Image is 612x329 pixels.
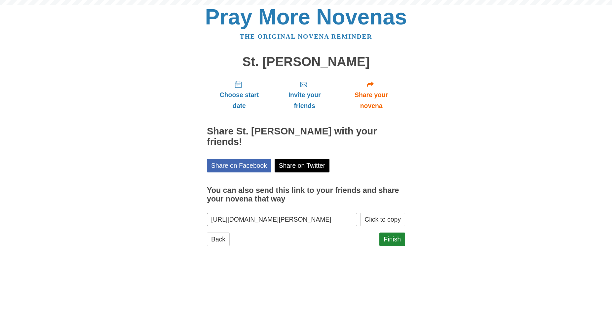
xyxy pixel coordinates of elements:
[240,33,372,40] a: The original novena reminder
[344,90,399,111] span: Share your novena
[207,126,405,147] h2: Share St. [PERSON_NAME] with your friends!
[205,5,407,29] a: Pray More Novenas
[337,75,405,115] a: Share your novena
[207,75,272,115] a: Choose start date
[272,75,337,115] a: Invite your friends
[278,90,331,111] span: Invite your friends
[207,159,271,172] a: Share on Facebook
[360,213,405,226] button: Click to copy
[275,159,330,172] a: Share on Twitter
[379,233,405,246] a: Finish
[207,186,405,203] h3: You can also send this link to your friends and share your novena that way
[213,90,265,111] span: Choose start date
[207,55,405,69] h1: St. [PERSON_NAME]
[207,233,230,246] a: Back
